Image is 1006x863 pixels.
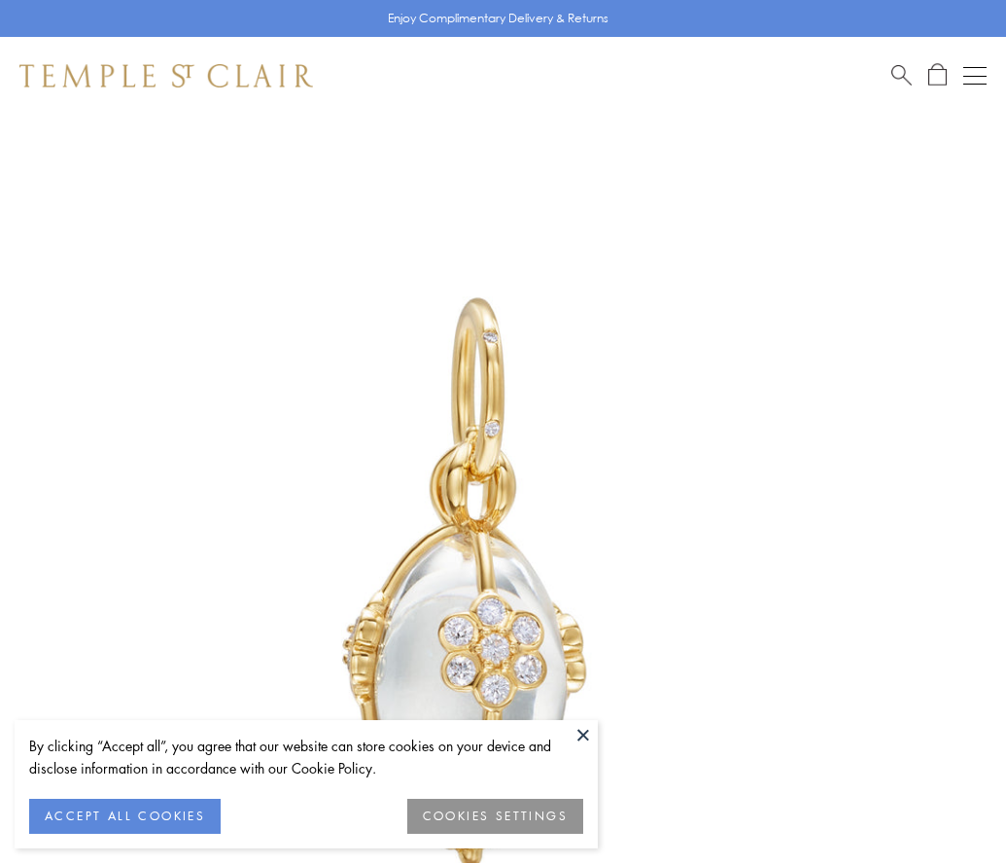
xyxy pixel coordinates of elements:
[19,64,313,87] img: Temple St. Clair
[891,63,912,87] a: Search
[29,735,583,779] div: By clicking “Accept all”, you agree that our website can store cookies on your device and disclos...
[407,799,583,834] button: COOKIES SETTINGS
[928,63,947,87] a: Open Shopping Bag
[388,9,608,28] p: Enjoy Complimentary Delivery & Returns
[963,64,987,87] button: Open navigation
[29,799,221,834] button: ACCEPT ALL COOKIES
